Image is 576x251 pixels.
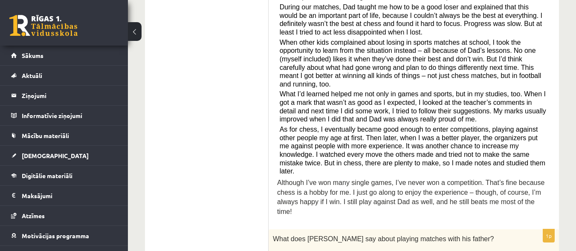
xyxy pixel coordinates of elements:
span: During our matches, Dad taught me how to be a good loser and explained that this would be an impo... [280,3,542,36]
a: Aktuāli [11,66,117,85]
span: Aktuāli [22,72,42,79]
legend: Informatīvie ziņojumi [22,106,117,125]
legend: Maksājumi [22,186,117,205]
span: What does [PERSON_NAME] say about playing matches with his father? [273,235,494,242]
a: Sākums [11,46,117,65]
span: Although I’ve won many single games, I’ve never won a competition. That’s fine because chess is a... [277,179,544,215]
a: [DEMOGRAPHIC_DATA] [11,146,117,165]
span: As for chess, I eventually became good enough to enter competitions, playing against other people... [280,126,545,175]
span: Mācību materiāli [22,132,69,139]
span: [DEMOGRAPHIC_DATA] [22,152,89,159]
span: Sākums [22,52,43,59]
a: Ziņojumi [11,86,117,105]
a: Informatīvie ziņojumi [11,106,117,125]
span: When other kids complained about losing in sports matches at school, I took the opportunity to le... [280,39,541,88]
span: Digitālie materiāli [22,172,72,179]
a: Digitālie materiāli [11,166,117,185]
a: Maksājumi [11,186,117,205]
span: Atzīmes [22,212,45,219]
legend: Ziņojumi [22,86,117,105]
span: What I’d learned helped me not only in games and sports, but in my studies, too. When I got a mar... [280,90,546,123]
a: Motivācijas programma [11,226,117,245]
a: Atzīmes [11,206,117,225]
p: 1p [543,229,555,242]
a: Mācību materiāli [11,126,117,145]
a: Rīgas 1. Tālmācības vidusskola [9,15,78,36]
span: Motivācijas programma [22,232,89,239]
